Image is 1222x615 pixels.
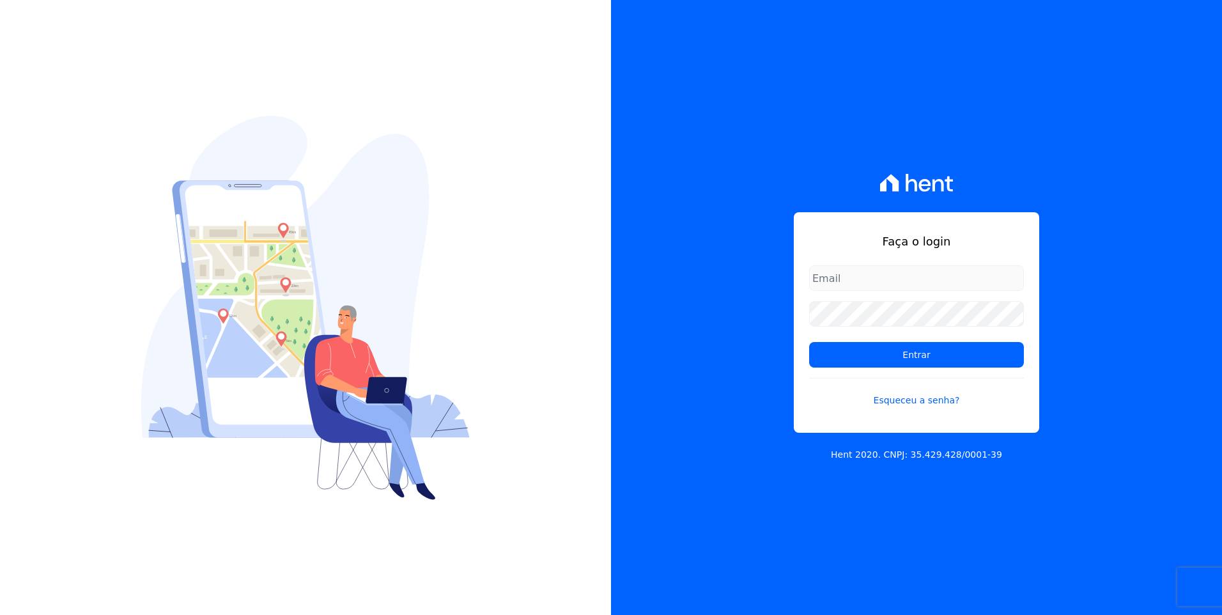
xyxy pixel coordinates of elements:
p: Hent 2020. CNPJ: 35.429.428/0001-39 [831,448,1002,462]
a: Esqueceu a senha? [809,378,1024,407]
input: Entrar [809,342,1024,368]
h1: Faça o login [809,233,1024,250]
input: Email [809,265,1024,291]
img: Login [141,116,470,500]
